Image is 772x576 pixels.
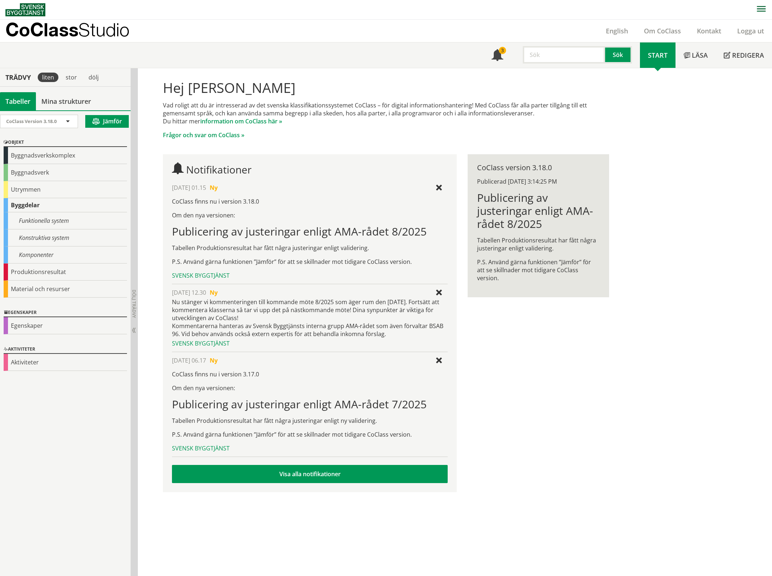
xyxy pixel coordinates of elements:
span: Ny [210,356,218,364]
span: Ny [210,184,218,192]
div: Produktionsresultat [4,264,127,281]
a: Frågor och svar om CoClass » [163,131,245,139]
img: Svensk Byggtjänst [5,3,45,16]
p: P.S. Använd gärna funktionen ”Jämför” för att se skillnader mot tidigare CoClass version. [477,258,599,282]
span: [DATE] 06.17 [172,356,206,364]
span: Studio [78,19,130,40]
p: Tabellen Produktionsresultat har fått några justeringar enligt ny validering. [172,417,447,425]
a: Logga ut [729,26,772,35]
span: [DATE] 01.15 [172,184,206,192]
a: English [598,26,636,35]
div: Byggdelar [4,198,127,212]
button: Sök [605,46,632,64]
div: Egenskaper [4,309,127,317]
span: CoClass Version 3.18.0 [6,118,57,124]
div: Objekt [4,138,127,147]
input: Sök [523,46,605,64]
h1: Publicering av justeringar enligt AMA-rådet 8/2025 [477,191,599,230]
span: Dölj trädvy [131,290,137,318]
span: [DATE] 12.30 [172,289,206,297]
div: Egenskaper [4,317,127,334]
span: Start [648,51,668,60]
span: Ny [210,289,218,297]
a: Start [640,42,675,68]
p: Om den nya versionen: [172,211,447,219]
h1: Publicering av justeringar enligt AMA-rådet 8/2025 [172,225,447,238]
p: Tabellen Produktionsresultat har fått några justeringar enligt validering. [172,244,447,252]
p: CoClass finns nu i version 3.18.0 [172,197,447,205]
div: Utrymmen [4,181,127,198]
div: Funktionella system [4,212,127,229]
a: Om CoClass [636,26,689,35]
p: P.S. Använd gärna funktionen ”Jämför” för att se skillnader mot tidigare CoClass version. [172,258,447,266]
a: Mina strukturer [36,92,96,110]
p: CoClass finns nu i version 3.17.0 [172,370,447,378]
div: Material och resurser [4,281,127,298]
div: Svensk Byggtjänst [172,339,447,347]
div: liten [38,73,58,82]
p: Om den nya versionen: [172,384,447,392]
div: Trädvy [1,73,35,81]
div: Nu stänger vi kommenteringen till kommande möte 8/2025 som äger rum den [DATE]. Fortsätt att komm... [172,298,447,338]
div: Byggnadsverkskomplex [4,147,127,164]
div: stor [61,73,81,82]
p: P.S. Använd gärna funktionen ”Jämför” för att se skillnader mot tidigare CoClass version. [172,430,447,438]
span: Läsa [692,51,708,60]
span: Redigera [732,51,764,60]
div: Svensk Byggtjänst [172,271,447,279]
div: 3 [499,47,506,54]
a: information om CoClass här » [200,117,282,125]
div: Aktiviteter [4,345,127,354]
p: Vad roligt att du är intresserad av det svenska klassifikationssystemet CoClass – för digital inf... [163,101,609,125]
div: dölj [84,73,103,82]
button: Jämför [85,115,129,128]
a: Visa alla notifikationer [172,465,447,483]
div: Komponenter [4,246,127,264]
p: Tabellen Produktionsresultat har fått några justeringar enligt validering. [477,236,599,252]
a: Redigera [716,42,772,68]
a: CoClassStudio [5,20,145,42]
div: Byggnadsverk [4,164,127,181]
span: Notifikationer [186,163,251,176]
div: Publicerad [DATE] 3:14:25 PM [477,177,599,185]
p: CoClass [5,25,130,34]
h1: Hej [PERSON_NAME] [163,79,609,95]
div: Svensk Byggtjänst [172,444,447,452]
a: 3 [484,42,511,68]
span: Notifikationer [492,50,503,62]
div: Konstruktiva system [4,229,127,246]
h1: Publicering av justeringar enligt AMA-rådet 7/2025 [172,398,447,411]
div: Aktiviteter [4,354,127,371]
a: Läsa [675,42,716,68]
div: CoClass version 3.18.0 [477,164,599,172]
a: Kontakt [689,26,729,35]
